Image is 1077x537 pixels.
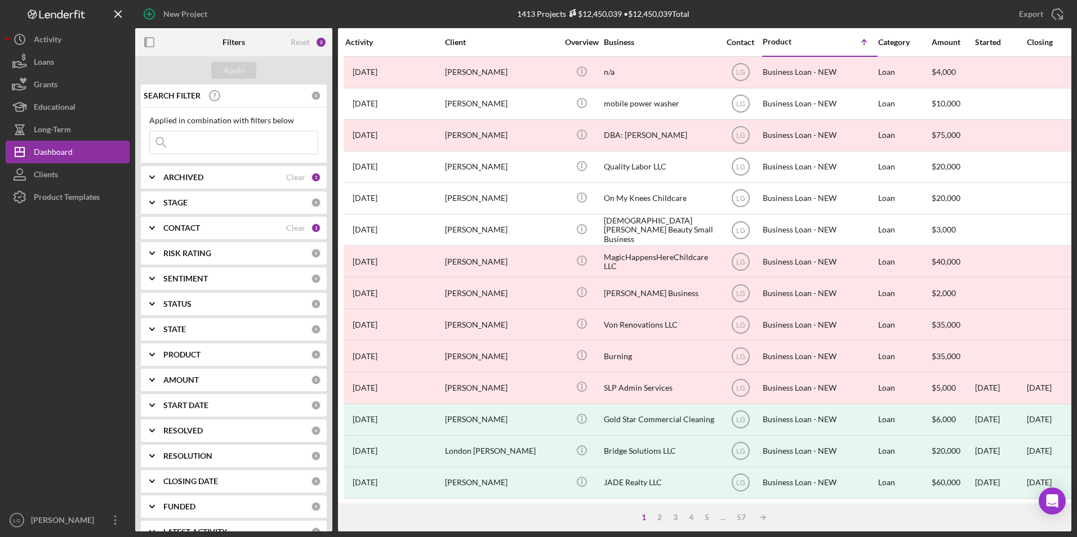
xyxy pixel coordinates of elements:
div: $20,000 [932,436,974,466]
b: FUNDED [163,502,195,511]
div: [PERSON_NAME] [445,57,558,87]
div: Applied in combination with filters below [149,116,318,125]
div: Activity [34,28,61,53]
div: Business Loan - NEW [763,310,875,339]
div: [PERSON_NAME] [445,310,558,339]
b: ARCHIVED [163,173,203,182]
b: STATE [163,325,186,334]
span: $10,000 [932,99,960,108]
div: Loan [878,405,931,435]
div: 0 [311,198,321,208]
div: Loan [878,247,931,276]
button: Dashboard [6,141,130,163]
div: $2,000 [932,278,974,308]
time: 2024-03-07 17:36 [353,478,377,487]
div: [PERSON_NAME] [445,215,558,245]
div: Loan [878,152,931,182]
div: Bridge Solutions LLC [604,436,716,466]
div: 1 [636,513,652,522]
div: ... [715,513,731,522]
time: 2024-09-26 05:15 [353,194,377,203]
div: Burning [604,341,716,371]
div: [DATE] [975,468,1026,498]
div: Loan [878,184,931,213]
div: On My Knees Childcare [604,184,716,213]
div: Category [878,38,931,47]
div: SLP Admin Services [604,373,716,402]
text: LG [736,69,745,77]
b: AMOUNT [163,375,199,384]
div: [PERSON_NAME] [445,120,558,150]
time: [DATE] [1027,383,1052,392]
b: STATUS [163,299,192,308]
text: LG [736,416,745,424]
div: 0 [311,324,321,334]
a: Clients [6,163,130,186]
div: [DATE] [1027,446,1052,455]
text: LG [736,258,745,266]
div: Clear [286,223,305,232]
a: Product Templates [6,186,130,208]
div: New Project [163,3,207,25]
b: LATEST ACTIVITY [163,527,227,536]
div: [PERSON_NAME] [445,373,558,402]
div: Business Loan - NEW [763,405,875,435]
time: 2024-02-05 21:46 [353,446,377,455]
div: [DATE] [975,373,1026,402]
time: 2023-11-20 03:27 [353,383,377,392]
div: [PERSON_NAME] [28,509,101,534]
div: Dashboard [34,141,73,166]
b: SENTIMENT [163,274,208,283]
text: LG [736,195,745,203]
div: mobile power washer [604,89,716,119]
div: $40,000 [932,247,974,276]
div: 0 [311,502,321,512]
div: Client [445,38,558,47]
button: LG[PERSON_NAME] [6,509,130,531]
b: RESOLVED [163,426,203,435]
div: Business Loan - NEW [763,152,875,182]
div: 0 [311,91,321,101]
div: Business Loan - NEW [763,373,875,402]
div: [PERSON_NAME] [445,247,558,276]
div: 0 [311,476,321,486]
b: SEARCH FILTER [144,91,201,100]
div: 1 [311,172,321,182]
div: [PERSON_NAME] [445,152,558,182]
span: $3,000 [932,225,956,234]
div: Von Renovations LLC [604,310,716,339]
div: Loan [878,215,931,245]
div: $5,000 [932,373,974,402]
button: Loans [6,51,130,73]
text: LG [736,447,745,455]
time: 2024-12-05 03:57 [353,320,377,329]
div: 57 [731,513,751,522]
text: LG [736,132,745,140]
div: [PERSON_NAME] [445,405,558,435]
div: London [PERSON_NAME] [445,436,558,466]
b: PRODUCT [163,350,201,359]
div: Business Loan - NEW [763,184,875,213]
div: 5 [699,513,715,522]
div: Apply [224,62,244,79]
div: Started [975,38,1026,47]
button: Educational [6,96,130,118]
text: LG [736,163,745,171]
div: Headwearbyfal [604,499,716,529]
div: Clients [34,163,58,189]
button: Grants [6,73,130,96]
div: Educational [34,96,75,121]
time: 2024-09-26 05:27 [353,225,377,234]
div: 0 [311,451,321,461]
time: 2024-02-20 17:41 [353,415,377,424]
time: 2024-12-05 04:01 [353,352,377,361]
div: JADE Realty LLC [604,468,716,498]
div: Business [604,38,716,47]
time: 2024-12-04 23:59 [353,289,377,298]
div: Export [1019,3,1043,25]
button: Activity [6,28,130,51]
div: 2 [315,37,327,48]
